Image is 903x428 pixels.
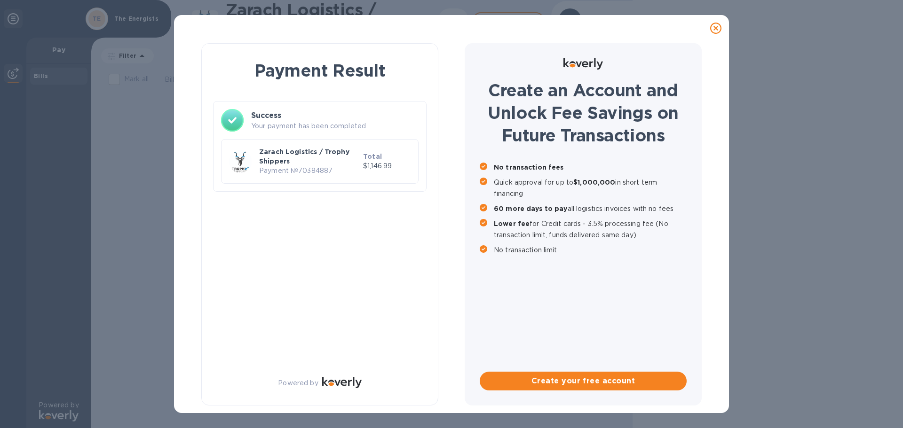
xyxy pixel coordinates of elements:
[251,121,419,131] p: Your payment has been completed.
[494,244,687,256] p: No transaction limit
[278,378,318,388] p: Powered by
[217,59,423,82] h1: Payment Result
[259,147,359,166] p: Zarach Logistics / Trophy Shippers
[494,163,564,171] b: No transaction fees
[573,179,615,186] b: $1,000,000
[563,58,603,70] img: Logo
[251,110,419,121] h3: Success
[487,375,679,387] span: Create your free account
[363,153,382,160] b: Total
[322,377,362,388] img: Logo
[480,372,687,390] button: Create your free account
[494,205,568,212] b: 60 more days to pay
[494,218,687,241] p: for Credit cards - 3.5% processing fee (No transaction limit, funds delivered same day)
[494,203,687,214] p: all logistics invoices with no fees
[494,177,687,199] p: Quick approval for up to in short term financing
[494,220,530,227] b: Lower fee
[259,166,359,176] p: Payment № 70384887
[363,161,411,171] p: $1,146.99
[480,79,687,147] h1: Create an Account and Unlock Fee Savings on Future Transactions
